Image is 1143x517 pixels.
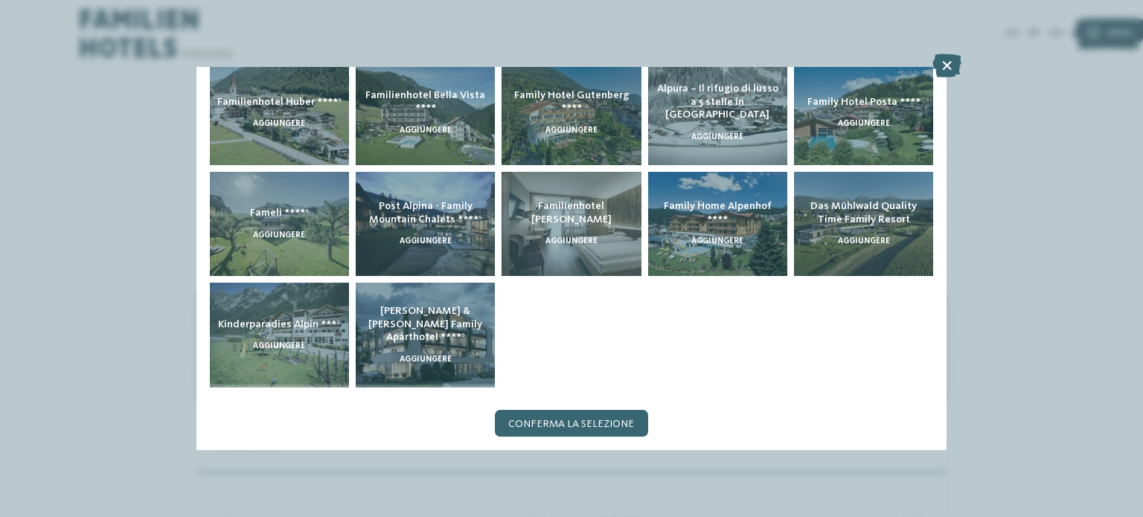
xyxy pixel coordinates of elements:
[810,201,917,224] span: Das Mühlwald Quality Time Family Resort
[664,201,772,224] span: Family Home Alpenhof ****
[545,237,598,245] span: aggiungere
[838,237,890,245] span: aggiungere
[253,231,305,240] span: aggiungere
[253,342,305,350] span: aggiungere
[368,306,482,342] span: [PERSON_NAME] & [PERSON_NAME] Family Aparthotel ****ˢ
[514,90,629,113] span: Family Hotel Gutenberg ****
[365,90,485,113] span: Familienhotel Bella Vista ****
[508,419,634,429] span: Conferma la selezione
[253,120,305,128] span: aggiungere
[807,97,921,107] span: Family Hotel Posta ****
[545,126,598,135] span: aggiungere
[657,83,778,120] span: Alpura – Il rifugio di lusso a 5 stelle in [GEOGRAPHIC_DATA]
[217,97,342,107] span: Familienhotel Huber ****ˢ
[218,319,340,330] span: Kinderparadies Alpin ***ˢ
[838,120,890,128] span: aggiungere
[531,201,612,224] span: Familienhotel [PERSON_NAME]
[691,133,743,141] span: aggiungere
[400,237,452,245] span: aggiungere
[400,356,452,364] span: aggiungere
[400,126,452,135] span: aggiungere
[691,237,743,245] span: aggiungere
[369,201,482,224] span: Post Alpina - Family Mountain Chalets ****ˢ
